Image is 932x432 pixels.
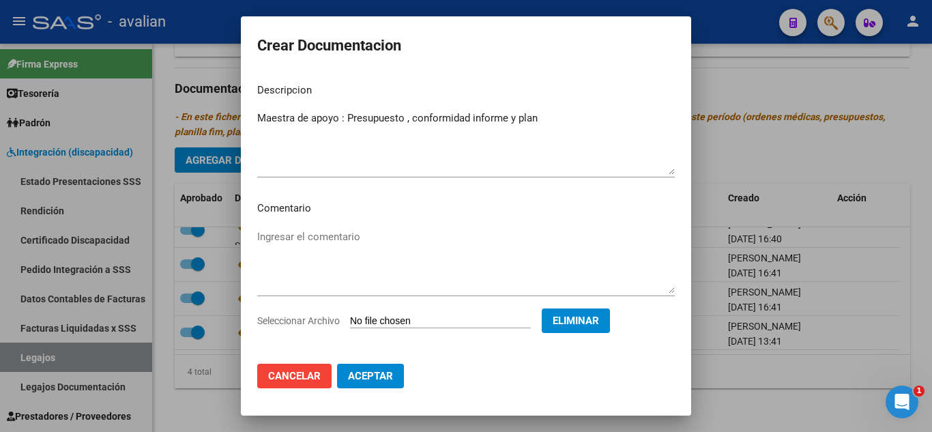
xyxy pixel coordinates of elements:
[257,83,675,98] p: Descripcion
[268,370,321,382] span: Cancelar
[257,33,675,59] h2: Crear Documentacion
[914,386,924,397] span: 1
[886,386,918,418] iframe: Intercom live chat
[542,308,610,333] button: Eliminar
[553,315,599,327] span: Eliminar
[348,370,393,382] span: Aceptar
[337,364,404,388] button: Aceptar
[257,201,675,216] p: Comentario
[257,315,340,326] span: Seleccionar Archivo
[257,364,332,388] button: Cancelar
